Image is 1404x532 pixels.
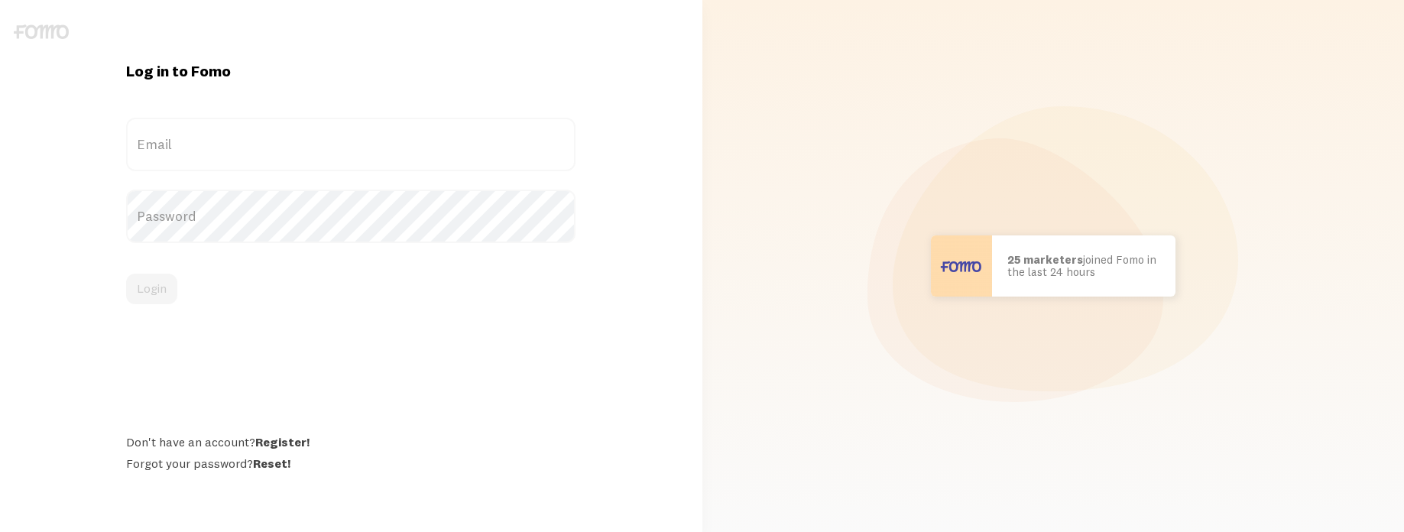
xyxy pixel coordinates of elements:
[126,434,576,449] div: Don't have an account?
[1007,252,1083,267] b: 25 marketers
[1007,254,1160,279] p: joined Fomo in the last 24 hours
[126,61,576,81] h1: Log in to Fomo
[253,456,290,471] a: Reset!
[255,434,310,449] a: Register!
[126,118,576,171] label: Email
[14,24,69,39] img: fomo-logo-gray-b99e0e8ada9f9040e2984d0d95b3b12da0074ffd48d1e5cb62ac37fc77b0b268.svg
[931,235,992,297] img: User avatar
[126,190,576,243] label: Password
[126,456,576,471] div: Forgot your password?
